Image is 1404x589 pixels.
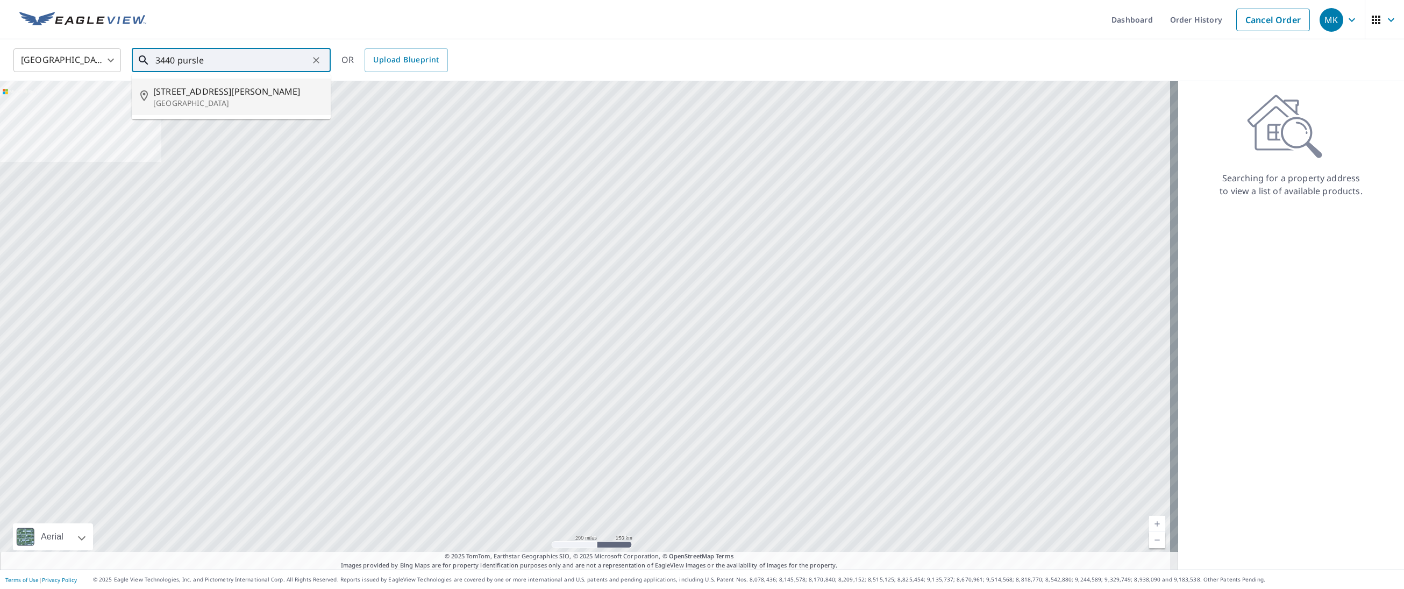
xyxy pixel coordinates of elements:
[153,98,322,109] p: [GEOGRAPHIC_DATA]
[716,552,733,560] a: Terms
[5,576,39,584] a: Terms of Use
[445,552,733,561] span: © 2025 TomTom, Earthstar Geographics SIO, © 2025 Microsoft Corporation, ©
[93,576,1399,584] p: © 2025 Eagle View Technologies, Inc. and Pictometry International Corp. All Rights Reserved. Repo...
[5,577,77,583] p: |
[309,53,324,68] button: Clear
[1320,8,1343,32] div: MK
[1219,172,1363,197] p: Searching for a property address to view a list of available products.
[19,12,146,28] img: EV Logo
[669,552,714,560] a: OpenStreetMap
[1149,516,1165,532] a: Current Level 5, Zoom In
[13,523,93,550] div: Aerial
[341,48,448,72] div: OR
[1149,532,1165,548] a: Current Level 5, Zoom Out
[365,48,447,72] a: Upload Blueprint
[1236,9,1310,31] a: Cancel Order
[13,45,121,75] div: [GEOGRAPHIC_DATA]
[373,53,439,67] span: Upload Blueprint
[155,45,309,75] input: Search by address or latitude-longitude
[38,523,67,550] div: Aerial
[153,85,322,98] span: [STREET_ADDRESS][PERSON_NAME]
[42,576,77,584] a: Privacy Policy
